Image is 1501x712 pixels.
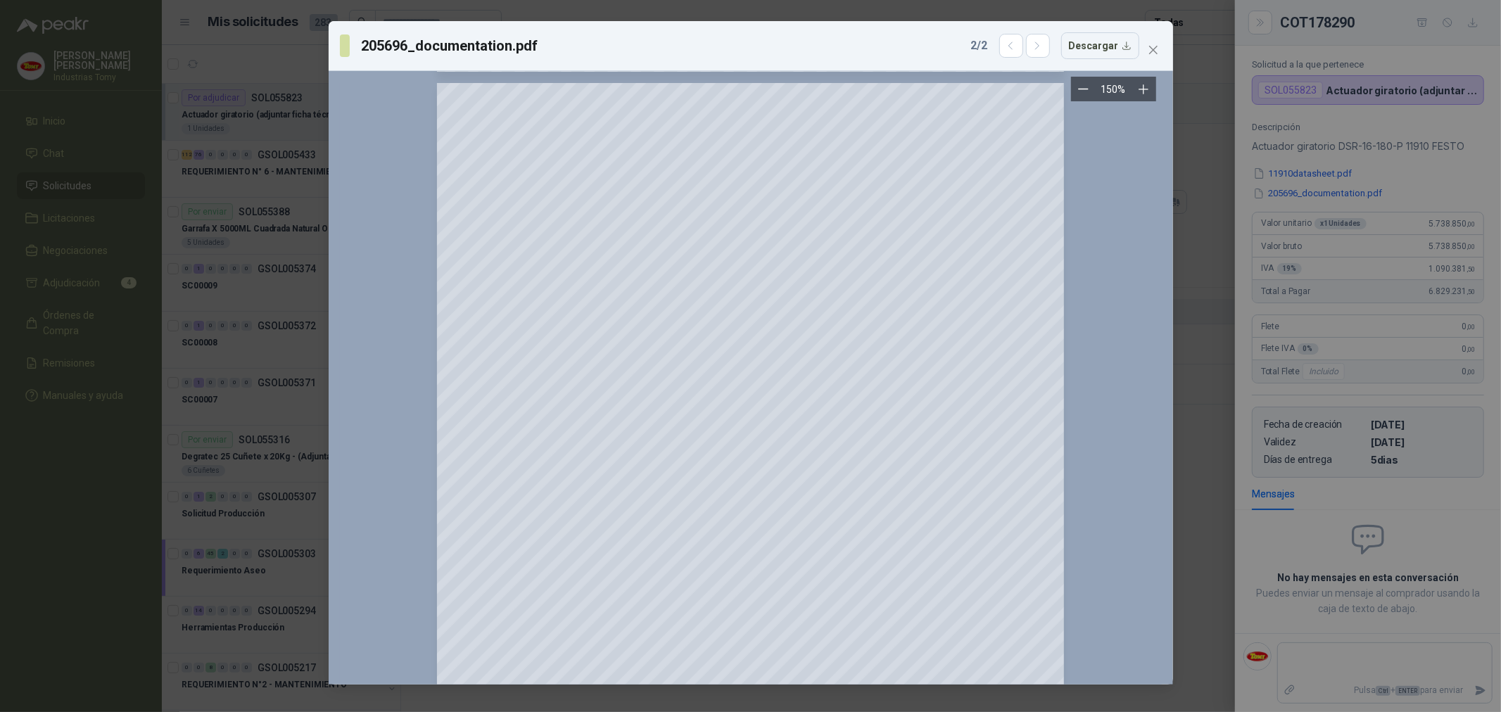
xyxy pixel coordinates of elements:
span: 2 / 2 [971,37,988,54]
div: 150 % [1101,82,1126,97]
h3: 205696_documentation.pdf [361,35,539,56]
button: Close [1142,39,1165,61]
span: close [1148,44,1159,56]
button: Zoom in [1132,77,1156,101]
button: Descargar [1061,32,1139,59]
button: Zoom out [1071,77,1096,101]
